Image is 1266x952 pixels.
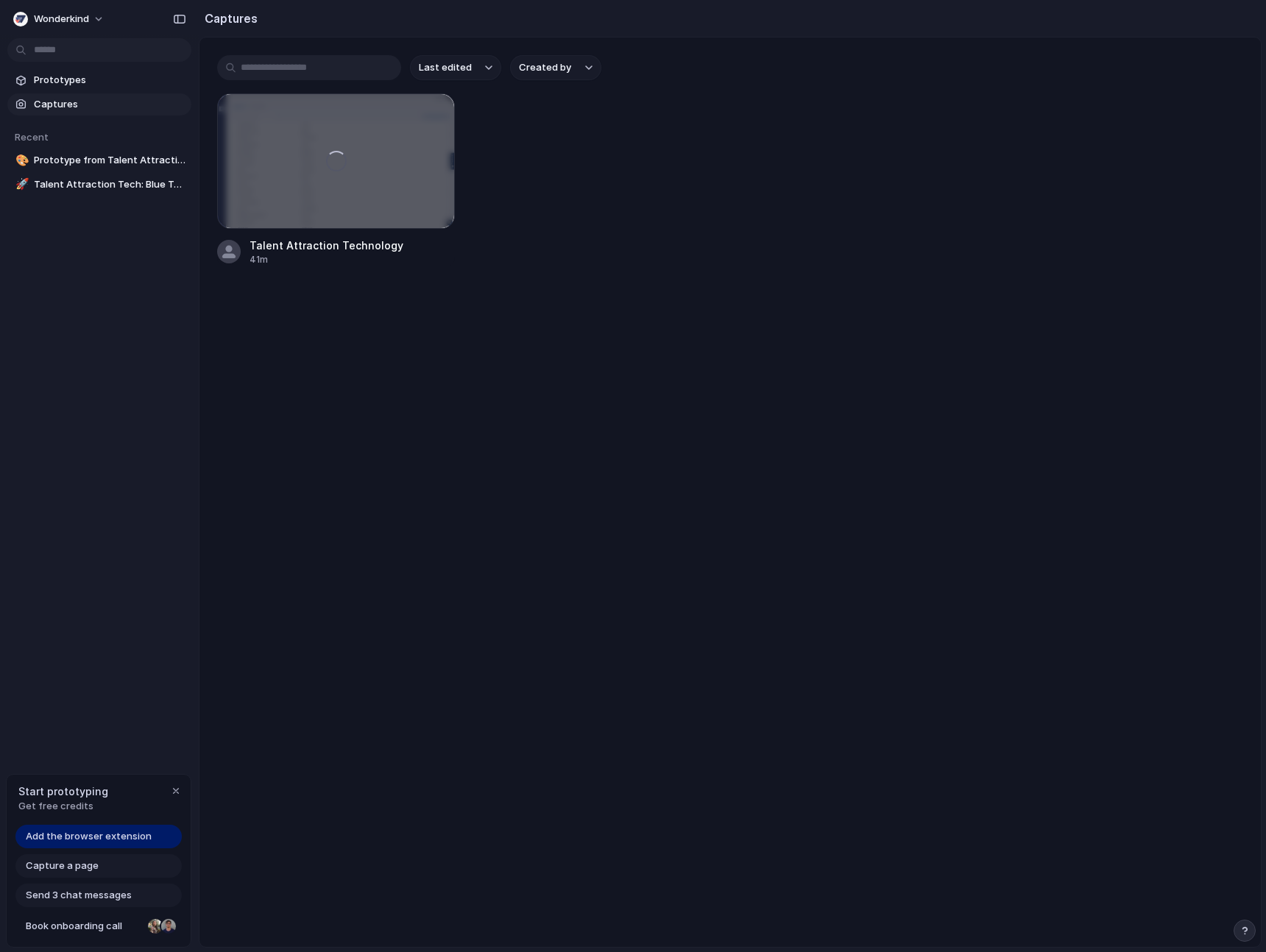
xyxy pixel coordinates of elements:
span: Talent Attraction Tech: Blue Table Layout [34,177,185,192]
a: Add the browser extension [15,825,182,848]
button: Last edited [410,55,501,80]
a: Prototypes [7,69,191,91]
div: 🚀 [15,176,26,193]
h2: Captures [199,10,258,27]
a: Captures [7,93,191,116]
button: 🚀 [13,177,28,192]
a: 🚀Talent Attraction Tech: Blue Table Layout [7,174,191,196]
span: Recent [15,131,49,143]
span: Wonderkind [34,12,89,26]
div: 🎨 [15,152,26,169]
span: Add the browser extension [26,829,152,844]
span: Prototypes [34,73,185,88]
span: Created by [519,60,571,75]
span: Start prototyping [18,784,108,799]
button: Wonderkind [7,7,112,31]
span: Capture a page [26,859,99,873]
span: Captures [34,97,185,112]
button: 🎨 [13,153,28,168]
span: Prototype from Talent Attraction Technology [34,153,185,168]
span: Book onboarding call [26,919,142,934]
a: 🎨Prototype from Talent Attraction Technology [7,149,191,171]
div: 41m [250,253,403,266]
span: Get free credits [18,799,108,814]
div: Talent Attraction Technology [250,238,403,253]
button: Created by [510,55,601,80]
span: Send 3 chat messages [26,888,132,903]
a: Book onboarding call [15,914,182,938]
div: Christian Iacullo [160,917,177,935]
div: Nicole Kubica [146,917,164,935]
span: Last edited [419,60,472,75]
